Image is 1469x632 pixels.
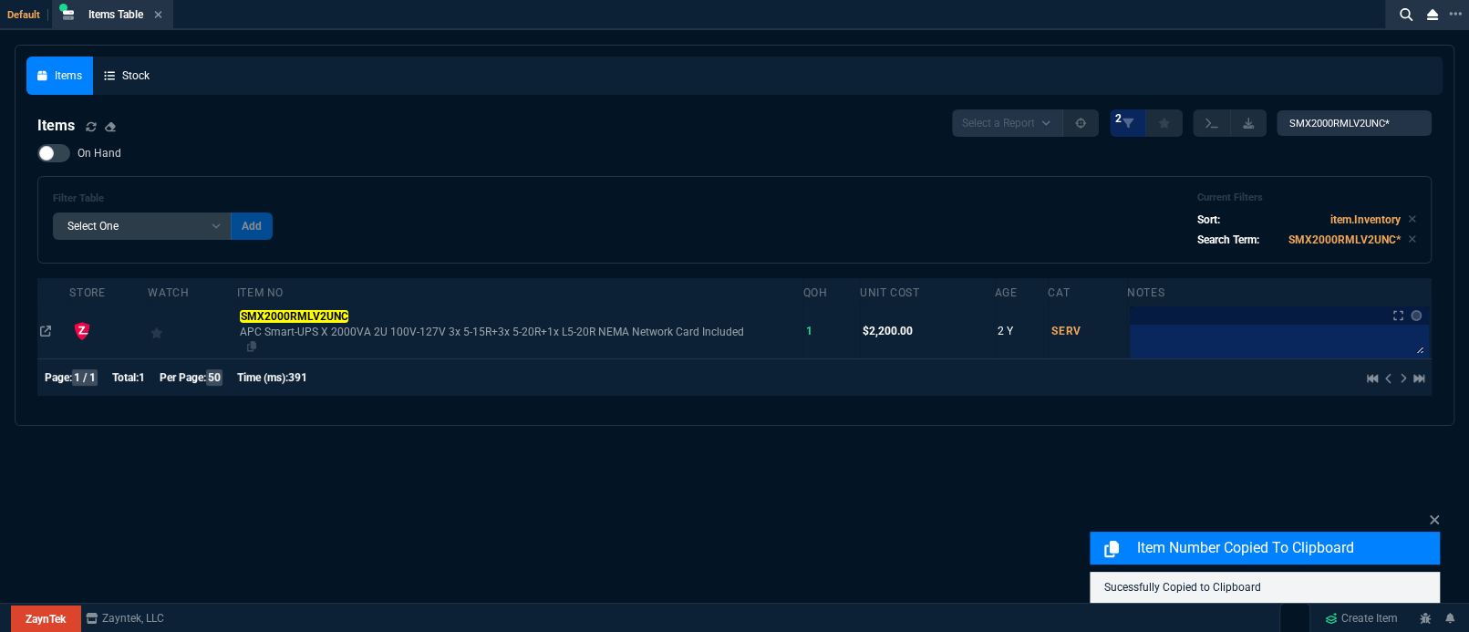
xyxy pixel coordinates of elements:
[69,285,105,300] div: Store
[72,369,98,386] span: 1 / 1
[1115,111,1122,126] span: 2
[806,325,812,337] span: 1
[154,8,162,23] nx-icon: Close Tab
[1050,325,1081,337] span: SERV
[860,285,919,300] div: Unit Cost
[150,318,233,344] div: Add to Watchlist
[995,285,1018,300] div: Age
[1104,579,1425,596] p: Sucessfully Copied to Clipboard
[139,371,145,384] span: 1
[26,57,93,95] a: Items
[237,304,803,358] td: APC Smart-UPS X 2000VA 2U 100V-127V 3x 5-15R+3x 5-20R+1x L5-20R NEMA Network Card Included
[80,610,170,627] a: msbcCompanyName
[88,8,143,21] span: Items Table
[1127,285,1164,300] div: Notes
[206,369,222,386] span: 50
[237,371,288,384] span: Time (ms):
[1137,537,1436,559] p: Item Number Copied to Clipboard
[112,371,139,384] span: Total:
[45,371,72,384] span: Page:
[1277,110,1432,136] input: Search
[1197,212,1220,228] p: Sort:
[1392,4,1420,26] nx-icon: Search
[1048,285,1070,300] div: Cat
[148,285,189,300] div: Watch
[1420,4,1445,26] nx-icon: Close Workbench
[1449,5,1462,23] nx-icon: Open New Tab
[240,325,800,339] span: APC Smart-UPS X 2000VA 2U 100V-127V 3x 5-15R+3x 5-20R+1x L5-20R NEMA Network Card Included
[237,285,284,300] div: Item No
[78,146,121,161] span: On Hand
[40,325,51,337] nx-icon: Open In Opposite Panel
[288,371,307,384] span: 391
[1330,213,1401,226] code: item.Inventory
[160,371,206,384] span: Per Page:
[37,115,75,137] h4: Items
[93,57,160,95] a: Stock
[863,325,913,337] span: $2,200.00
[53,192,273,205] h6: Filter Table
[995,304,1049,358] td: 2 Y
[1318,605,1405,632] a: Create Item
[1197,232,1259,248] p: Search Term:
[1288,233,1401,246] code: SMX2000RMLV2UNC*
[1197,192,1416,204] h6: Current Filters
[240,310,348,323] mark: SMX2000RMLV2UNC
[7,9,48,21] span: Default
[802,285,827,300] div: QOH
